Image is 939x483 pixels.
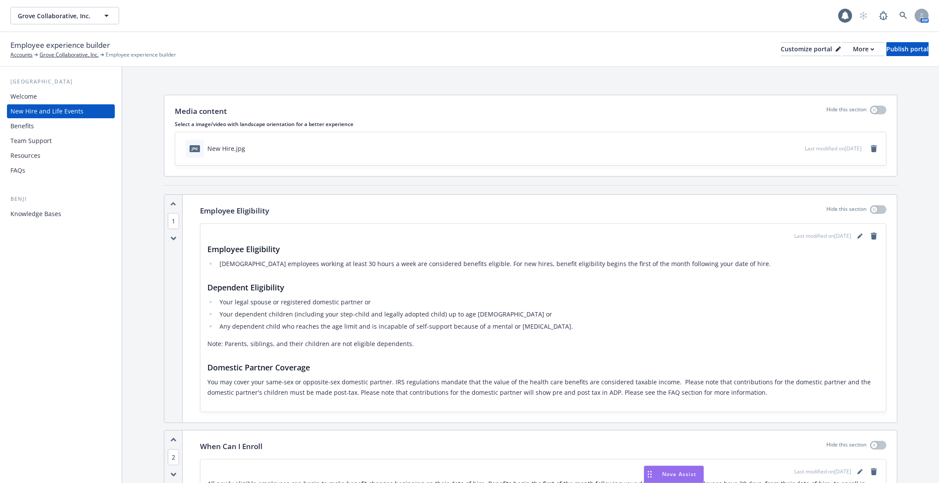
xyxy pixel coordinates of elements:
[10,207,61,221] div: Knowledge Bases
[200,205,269,217] p: Employee Eligibility
[168,217,179,226] button: 1
[168,213,179,229] span: 1
[869,466,879,477] a: remove
[644,466,704,483] button: Nova Assist
[175,120,886,128] p: Select a image/video with landscape orientation for a better experience
[207,243,879,255] h3: Employee Eligibility
[781,43,841,56] div: Customize portal
[40,51,99,59] a: Grove Collaborative, Inc.
[10,163,25,177] div: FAQs
[207,339,879,349] p: Note: Parents, siblings, and their children are not eligible dependents.
[794,468,851,476] span: Last modified on [DATE]
[10,104,83,118] div: New Hire and Life Events
[217,259,879,269] li: [DEMOGRAPHIC_DATA] employees working at least 30 hours a week are considered benefits eligible. F...
[855,7,872,24] a: Start snowing
[7,77,115,86] div: [GEOGRAPHIC_DATA]
[779,144,786,153] button: download file
[7,90,115,103] a: Welcome
[18,11,93,20] span: Grove Collaborative, Inc.
[7,104,115,118] a: New Hire and Life Events
[175,106,227,117] p: Media content
[207,361,879,373] h3: Domestic Partner Coverage
[662,470,696,478] span: Nova Assist
[886,42,929,56] button: Publish portal
[895,7,912,24] a: Search
[10,90,37,103] div: Welcome
[10,134,52,148] div: Team Support
[200,441,263,452] p: When Can I Enroll
[7,195,115,203] div: Benji
[190,145,200,152] span: jpg
[207,377,879,398] p: You may cover your same-sex or opposite-sex domestic partner. IRS regulations mandate that the va...
[10,149,40,163] div: Resources
[207,281,879,293] h3: Dependent Eligibility
[7,207,115,221] a: Knowledge Bases
[10,40,110,51] span: Employee experience builder
[7,134,115,148] a: Team Support
[168,453,179,462] button: 2
[869,143,879,154] a: remove
[826,205,866,217] p: Hide this section
[644,466,655,483] div: Drag to move
[7,163,115,177] a: FAQs
[793,144,801,153] button: preview file
[217,309,879,320] li: Your dependent children (including your step-child and legally adopted child) up to age [DEMOGRAP...
[853,43,874,56] div: More
[106,51,176,59] span: Employee experience builder
[7,119,115,133] a: Benefits
[855,231,865,241] a: editPencil
[10,51,33,59] a: Accounts
[10,7,119,24] button: Grove Collaborative, Inc.
[217,321,879,332] li: Any dependent child who reaches the age limit and is incapable of self-support because of a menta...
[826,441,866,452] p: Hide this section
[875,7,892,24] a: Report a Bug
[10,119,34,133] div: Benefits
[207,144,245,153] div: New Hire.jpg
[869,231,879,241] a: remove
[217,297,879,307] li: Your legal spouse or registered domestic partner or
[826,106,866,117] p: Hide this section
[168,449,179,465] span: 2
[855,466,865,477] a: editPencil
[842,42,885,56] button: More
[7,149,115,163] a: Resources
[794,232,851,240] span: Last modified on [DATE]
[886,43,929,56] div: Publish portal
[781,42,841,56] button: Customize portal
[805,145,862,152] span: Last modified on [DATE]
